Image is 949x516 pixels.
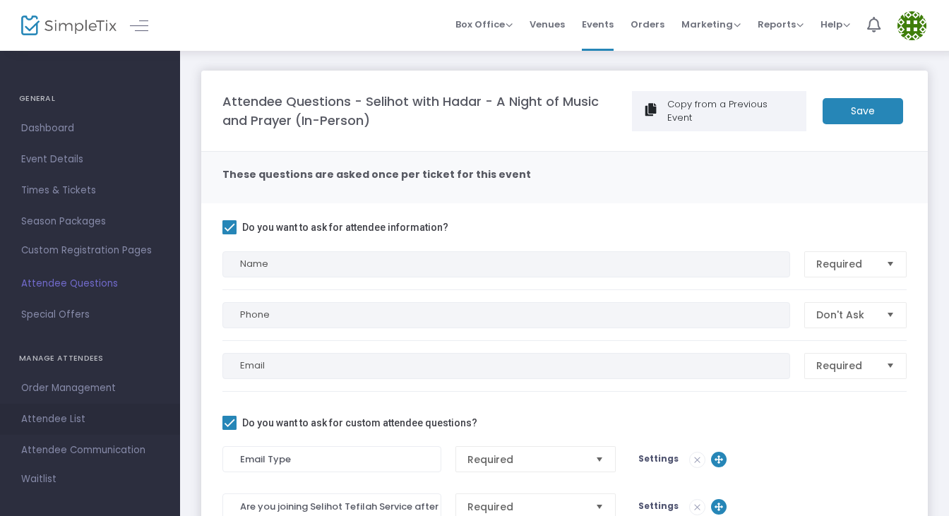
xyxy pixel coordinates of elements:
[21,306,159,324] span: Special Offers
[21,212,159,231] span: Season Packages
[582,6,614,42] span: Events
[222,167,531,182] m-panel-subtitle: These questions are asked once per ticket for this event
[881,303,900,328] button: Select
[242,414,477,431] span: Do you want to ask for custom attendee questions?
[638,500,679,512] span: Settings
[690,500,705,515] img: cross.png
[631,6,664,42] span: Orders
[530,6,565,42] span: Venues
[823,98,903,124] m-button: Save
[638,452,679,464] span: Settings
[590,447,609,472] button: Select
[820,18,850,31] span: Help
[21,150,159,169] span: Event Details
[242,219,448,236] span: Do you want to ask for attendee information?
[455,18,513,31] span: Box Office
[19,344,161,373] h4: MANAGE ATTENDEES
[21,410,159,428] span: Attendee List
[467,452,585,467] span: Required
[816,359,875,373] span: Required
[816,257,875,271] span: Required
[816,308,875,322] span: Don't Ask
[758,18,804,31] span: Reports
[881,354,900,378] button: Select
[21,181,159,200] span: Times & Tickets
[21,119,159,138] span: Dashboard
[222,92,616,130] m-panel-title: Attendee Questions - Selihot with Hadar - A Night of Music and Prayer (In-Person)
[21,275,159,293] span: Attendee Questions
[19,85,161,113] h4: GENERAL
[711,452,727,467] img: expandArrows.svg
[21,244,152,258] span: Custom Registration Pages
[881,252,900,277] button: Select
[681,18,741,31] span: Marketing
[690,452,705,467] img: cross.png
[21,379,159,397] span: Order Management
[711,499,727,515] img: expandArrows.svg
[467,500,585,514] span: Required
[222,446,441,472] input: What would you like to ask?
[665,97,800,125] div: Copy from a Previous Event
[21,441,159,460] span: Attendee Communication
[21,472,56,486] span: Waitlist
